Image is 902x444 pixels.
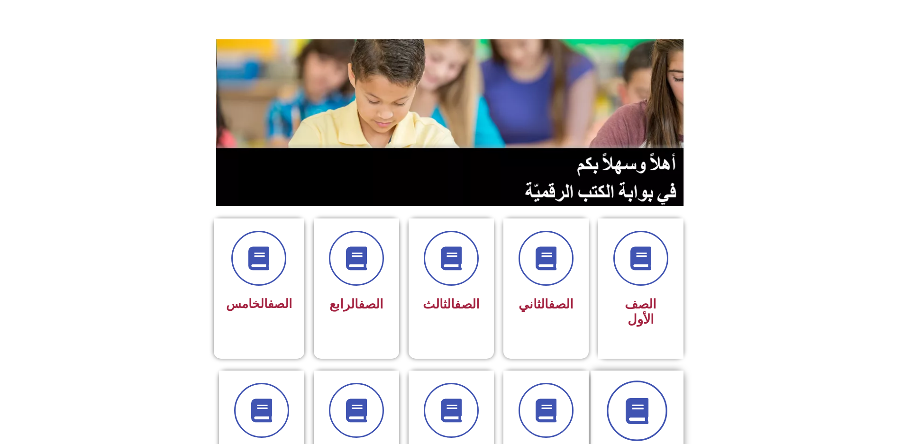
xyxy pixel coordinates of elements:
span: الصف الأول [625,297,656,327]
a: الصف [268,297,292,311]
span: الثاني [519,297,574,312]
span: الرابع [329,297,383,312]
a: الصف [358,297,383,312]
span: الخامس [226,297,292,311]
a: الصف [548,297,574,312]
a: الصف [455,297,480,312]
span: الثالث [423,297,480,312]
